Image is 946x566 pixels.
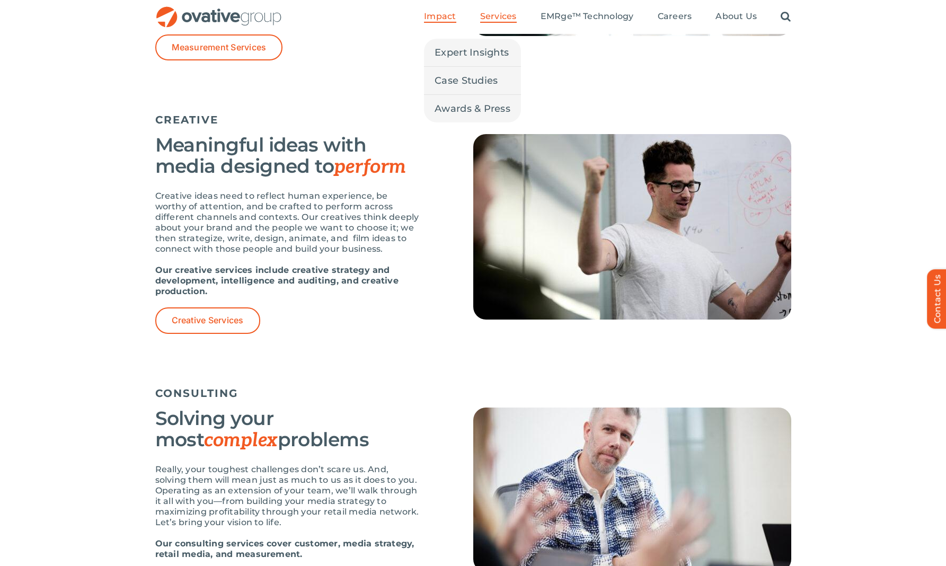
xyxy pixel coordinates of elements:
span: perform [334,155,405,179]
a: Awards & Press [424,95,521,122]
h5: CREATIVE [155,113,791,126]
p: Really, your toughest challenges don’t scare us. And, solving them will mean just as much to us a... [155,464,420,528]
a: Expert Insights [424,39,521,66]
a: Case Studies [424,67,521,94]
a: OG_Full_horizontal_RGB [155,5,282,15]
a: Search [781,11,791,23]
span: Services [480,11,517,22]
a: EMRge™ Technology [541,11,634,23]
strong: Our consulting services cover customer, media strategy, retail media, and measurement. [155,538,414,559]
span: Measurement Services [172,42,267,52]
span: Expert Insights [435,45,509,60]
span: EMRge™ Technology [541,11,634,22]
p: Creative ideas need to reflect human experience, be worthy of attention, and be crafted to perfor... [155,191,420,254]
span: Impact [424,11,456,22]
a: Measurement Services [155,34,283,60]
a: Creative Services [155,307,260,333]
a: Services [480,11,517,23]
a: About Us [715,11,757,23]
span: Case Studies [435,73,498,88]
span: Awards & Press [435,101,510,116]
strong: Our creative services include creative strategy and development, intelligence and auditing, and c... [155,265,399,296]
h5: CONSULTING [155,387,791,400]
a: Careers [658,11,692,23]
span: Creative Services [172,315,244,325]
a: Impact [424,11,456,23]
h3: Meaningful ideas with media designed to [155,134,420,178]
span: Careers [658,11,692,22]
span: About Us [715,11,757,22]
h3: Solving your most problems [155,408,420,451]
span: complex [204,429,277,452]
img: Services – Creative [473,134,791,320]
